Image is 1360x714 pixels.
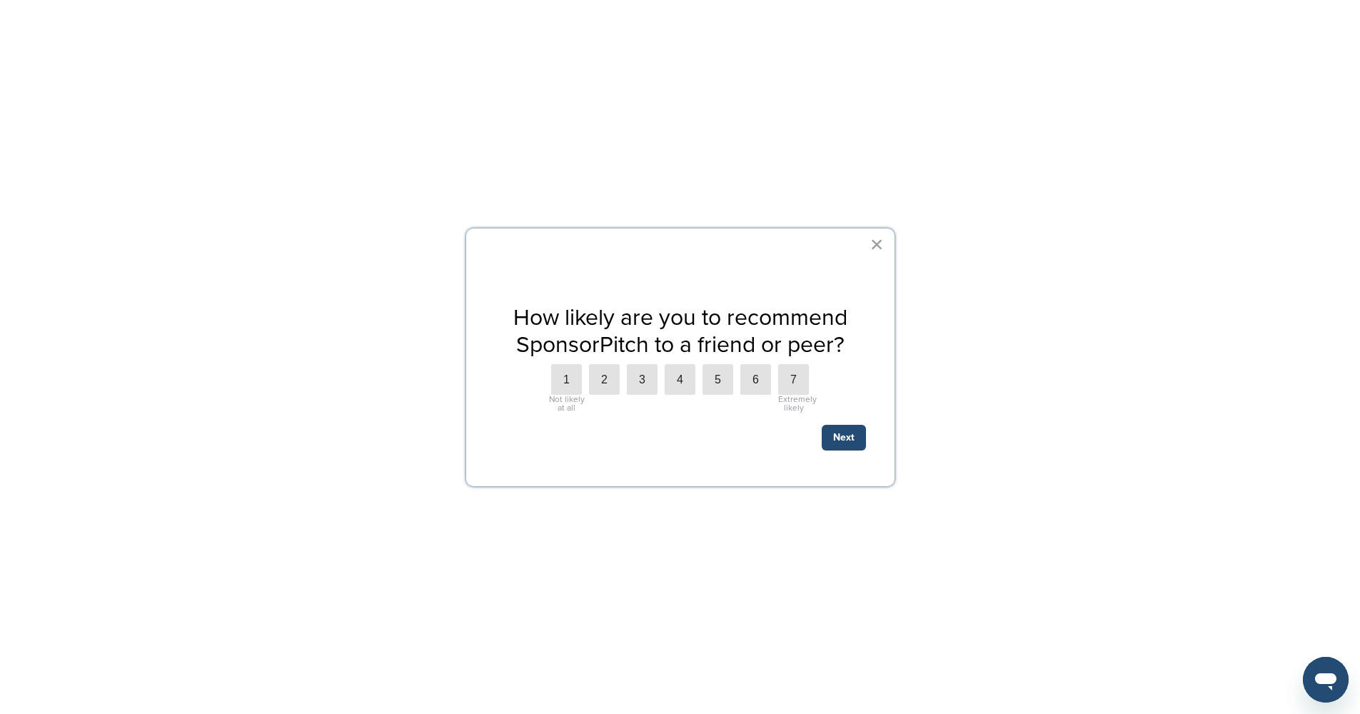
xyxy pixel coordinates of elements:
[1303,657,1349,703] iframe: Button to launch messaging window
[822,425,866,451] button: Next
[589,364,620,395] label: 2
[665,364,695,395] label: 4
[627,364,658,395] label: 3
[551,364,582,395] label: 1
[870,233,884,256] button: Close
[740,364,771,395] label: 6
[702,364,733,395] label: 5
[778,395,809,412] div: Extremely likely
[548,395,585,412] div: Not likely at all
[495,304,866,359] p: How likely are you to recommend SponsorPitch to a friend or peer?
[778,364,809,395] label: 7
